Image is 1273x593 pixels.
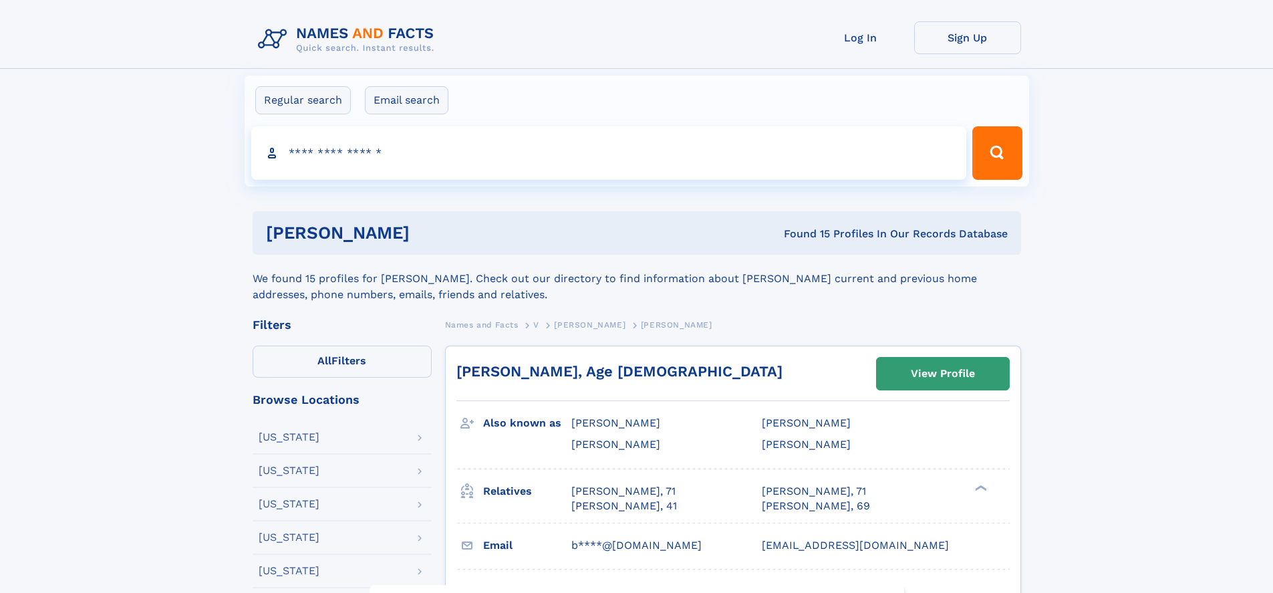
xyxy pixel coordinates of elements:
[597,227,1008,241] div: Found 15 Profiles In Our Records Database
[571,438,660,451] span: [PERSON_NAME]
[251,126,967,180] input: search input
[533,316,539,333] a: V
[762,438,851,451] span: [PERSON_NAME]
[762,539,949,552] span: [EMAIL_ADDRESS][DOMAIN_NAME]
[253,255,1021,303] div: We found 15 profiles for [PERSON_NAME]. Check out our directory to find information about [PERSON...
[972,126,1022,180] button: Search Button
[554,316,625,333] a: [PERSON_NAME]
[877,358,1009,390] a: View Profile
[259,566,319,576] div: [US_STATE]
[259,532,319,543] div: [US_STATE]
[807,21,914,54] a: Log In
[317,354,331,367] span: All
[911,358,975,389] div: View Profile
[483,480,571,503] h3: Relatives
[445,316,519,333] a: Names and Facts
[365,86,448,114] label: Email search
[914,21,1021,54] a: Sign Up
[571,484,676,499] a: [PERSON_NAME], 71
[571,417,660,429] span: [PERSON_NAME]
[253,21,445,57] img: Logo Names and Facts
[253,319,432,331] div: Filters
[259,432,319,443] div: [US_STATE]
[253,394,432,406] div: Browse Locations
[554,320,625,330] span: [PERSON_NAME]
[259,465,319,476] div: [US_STATE]
[762,417,851,429] span: [PERSON_NAME]
[259,499,319,509] div: [US_STATE]
[253,346,432,378] label: Filters
[571,499,677,513] a: [PERSON_NAME], 41
[972,483,988,492] div: ❯
[533,320,539,330] span: V
[266,225,597,241] h1: [PERSON_NAME]
[456,363,783,380] a: [PERSON_NAME], Age [DEMOGRAPHIC_DATA]
[483,534,571,557] h3: Email
[641,320,712,330] span: [PERSON_NAME]
[483,412,571,435] h3: Also known as
[762,484,866,499] a: [PERSON_NAME], 71
[762,499,870,513] a: [PERSON_NAME], 69
[255,86,351,114] label: Regular search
